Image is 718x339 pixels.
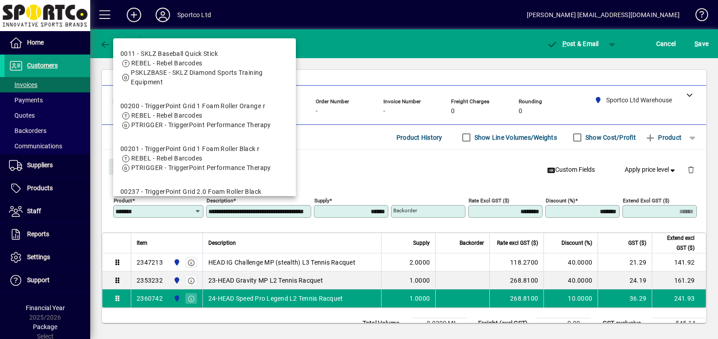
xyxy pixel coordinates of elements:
span: Payments [9,96,43,104]
span: 24-HEAD Speed Pro Legend L2 Tennis Racquet [208,294,343,303]
div: 268.8100 [495,276,538,285]
mat-option: 00200 - TriggerPoint Grid 1 Foam Roller Orange r [113,94,296,137]
span: Backorders [9,127,46,134]
span: Supply [413,238,430,248]
a: Invoices [5,77,90,92]
span: Support [27,276,50,284]
button: Profile [148,7,177,23]
span: 0 [451,108,455,115]
span: Backorder [460,238,484,248]
span: 0 [519,108,522,115]
mat-option: 00201 - TriggerPoint Grid 1 Foam Roller Black r [113,137,296,180]
button: Save [692,36,711,52]
a: Suppliers [5,154,90,177]
span: HEAD IG Challenge MP (stealth) L3 Tennis Racquet [208,258,355,267]
span: Communications [9,142,62,150]
span: Suppliers [27,161,53,169]
span: REBEL - Rebel Barcodes [131,112,203,119]
span: Custom Fields [547,165,595,174]
button: Close [109,159,139,175]
span: 1447 - [GEOGRAPHIC_DATA] [113,68,193,75]
mat-option: 00237 - TriggerPoint Grid 2.0 Foam Roller Black [113,180,296,223]
div: 00201 - TriggerPoint Grid 1 Foam Roller Black r [120,144,271,154]
span: Sportco Ltd Warehouse [171,293,181,303]
span: PSKLZBASE - SKLZ Diamond Sports Training Equipment [131,69,263,86]
app-page-header-button: Delete [680,165,702,174]
span: REBEL - Rebel Barcodes [131,155,203,162]
a: Support [5,269,90,292]
app-page-header-button: Close [106,162,142,170]
span: Financial Year [26,304,65,312]
mat-option: 0011 - SKLZ Baseball Quick Stick [113,42,296,94]
span: Close [112,160,136,174]
td: Total Volume [358,318,412,329]
div: 268.8100 [495,294,538,303]
button: Cancel [654,36,678,52]
div: Sportco Ltd [177,8,211,22]
mat-label: Backorder [393,207,417,214]
span: Apply price level [625,165,677,174]
td: 545.14 [652,318,706,329]
div: [PERSON_NAME] [EMAIL_ADDRESS][DOMAIN_NAME] [527,8,680,22]
span: Customers [27,62,58,69]
div: 00237 - TriggerPoint Grid 2.0 Foam Roller Black [120,187,271,197]
span: P [562,40,566,47]
label: Show Cost/Profit [584,133,636,142]
button: Product History [393,129,446,146]
span: 1.0000 [410,294,430,303]
span: ave [695,37,709,51]
mat-label: Description [207,197,233,204]
span: Home [27,39,44,46]
mat-label: Discount (%) [546,197,575,204]
div: 2347213 [137,258,163,267]
a: Staff [5,200,90,223]
span: - [316,108,318,115]
span: Reports [27,230,49,238]
span: PTRIGGER - TriggerPoint Performance Therapy [131,164,271,171]
span: Sportco Ltd Warehouse [171,257,181,267]
span: Discount (%) [562,238,592,248]
button: Post & Email [542,36,603,52]
span: PTRIGGER - TriggerPoint Performance Therapy [131,121,271,128]
a: Home [5,32,90,54]
td: 141.92 [652,253,706,271]
td: 0.00 [537,318,591,329]
span: Settings [27,253,50,261]
td: GST exclusive [598,318,652,329]
button: Back [97,36,132,52]
span: Invoices [9,81,37,88]
span: Extend excl GST ($) [658,233,695,253]
span: - [383,108,385,115]
div: Customer Invoice [147,37,234,51]
a: Settings [5,246,90,269]
a: Reports [5,223,90,246]
td: 40.0000 [543,271,598,289]
span: Description [208,238,236,248]
button: Add [120,7,148,23]
a: Products [5,177,90,200]
div: 2353232 [137,276,163,285]
span: 23-HEAD Gravity MP L2 Tennis Racquet [208,276,323,285]
td: 24.19 [598,271,652,289]
span: ost & Email [547,40,599,47]
span: REBEL - Rebel Barcodes [131,60,203,67]
a: Payments [5,92,90,108]
td: 36.29 [598,289,652,307]
span: Rate excl GST ($) [497,238,538,248]
div: 00200 - TriggerPoint Grid 1 Foam Roller Orange r [120,101,271,111]
div: Product [102,150,706,183]
span: S [695,40,698,47]
span: Product [645,130,681,145]
div: 0011 - SKLZ Baseball Quick Stick [120,49,289,59]
mat-label: Product [114,197,132,204]
span: Item [137,238,147,248]
button: Custom Fields [543,162,598,178]
td: 10.0000 [543,289,598,307]
span: Sportco Ltd Warehouse [171,275,181,285]
td: Freight (excl GST) [474,318,537,329]
app-page-header-button: Back [90,36,140,52]
button: Product [640,129,686,146]
label: Show Line Volumes/Weights [473,133,557,142]
td: 21.29 [598,253,652,271]
a: Knowledge Base [689,2,707,31]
